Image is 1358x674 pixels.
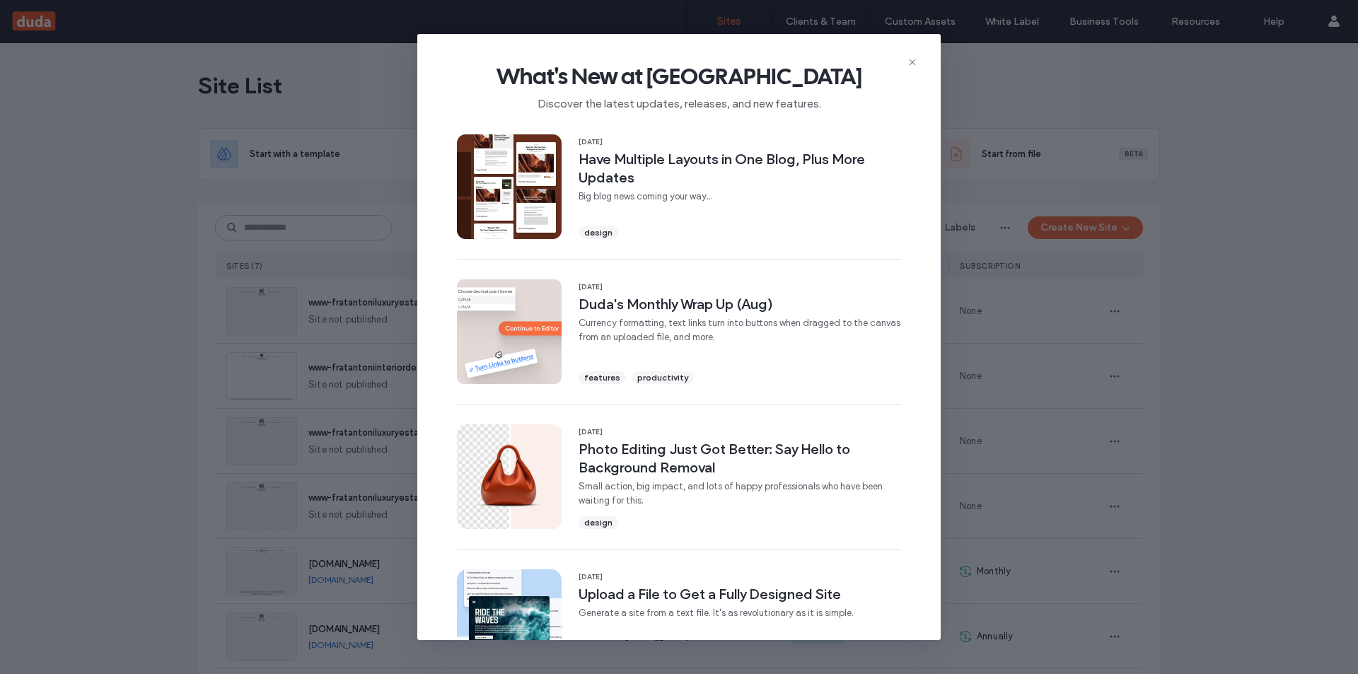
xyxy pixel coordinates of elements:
span: [DATE] [579,282,901,292]
span: Generate a site from a text file. It's as revolutionary as it is simple. [579,606,854,620]
span: Photo Editing Just Got Better: Say Hello to Background Removal [579,440,901,477]
span: Upload a File to Get a Fully Designed Site [579,585,854,603]
span: Have Multiple Layouts in One Blog, Plus More Updates [579,150,901,187]
span: design [584,516,613,529]
span: Small action, big impact, and lots of happy professionals who have been waiting for this. [579,480,901,508]
span: productivity [637,371,688,384]
span: Big blog news coming your way... [579,190,901,204]
span: [DATE] [579,427,901,437]
span: design [584,226,613,239]
span: [DATE] [579,572,854,582]
span: [DATE] [579,137,901,147]
span: Currency formatting, text links turn into buttons when dragged to the canvas from an uploaded fil... [579,316,901,344]
span: Duda's Monthly Wrap Up (Aug) [579,295,901,313]
span: features [584,371,620,384]
span: What's New at [GEOGRAPHIC_DATA] [440,62,918,91]
span: Discover the latest updates, releases, and new features. [440,91,918,112]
